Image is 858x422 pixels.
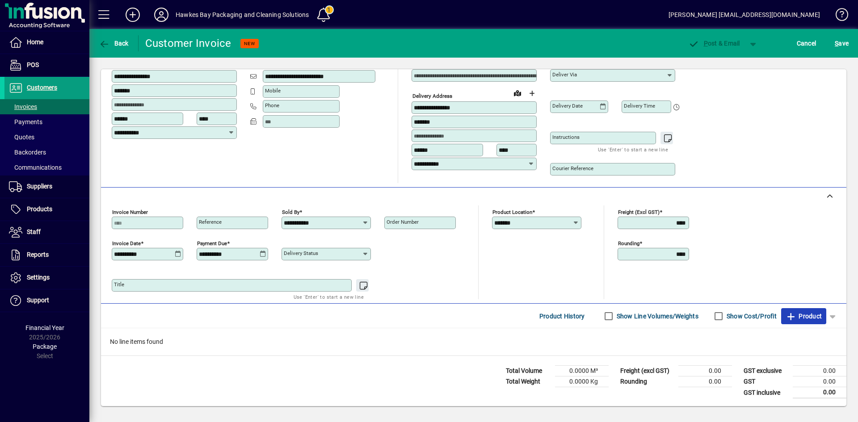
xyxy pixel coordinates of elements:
[829,2,847,31] a: Knowledge Base
[598,144,668,155] mat-hint: Use 'Enter' to start a new line
[552,103,583,109] mat-label: Delivery date
[618,209,660,215] mat-label: Freight (excl GST)
[4,221,89,243] a: Staff
[616,366,678,376] td: Freight (excl GST)
[510,86,525,100] a: View on map
[4,267,89,289] a: Settings
[176,8,309,22] div: Hawkes Bay Packaging and Cleaning Solutions
[27,183,52,190] span: Suppliers
[265,88,281,94] mat-label: Mobile
[112,209,148,215] mat-label: Invoice number
[555,376,609,387] td: 0.0000 Kg
[833,35,851,51] button: Save
[555,366,609,376] td: 0.0000 M³
[118,7,147,23] button: Add
[27,297,49,304] span: Support
[4,175,89,198] a: Suppliers
[4,160,89,175] a: Communications
[114,281,124,288] mat-label: Title
[678,366,732,376] td: 0.00
[704,40,708,47] span: P
[294,292,364,302] mat-hint: Use 'Enter' to start a new line
[781,308,826,324] button: Product
[616,376,678,387] td: Rounding
[725,312,777,321] label: Show Cost/Profit
[25,324,64,331] span: Financial Year
[225,55,239,69] button: Copy to Delivery address
[101,328,846,355] div: No line items found
[739,387,793,398] td: GST inclusive
[492,209,532,215] mat-label: Product location
[284,250,318,256] mat-label: Delivery status
[618,240,639,247] mat-label: Rounding
[244,41,255,46] span: NEW
[688,40,740,47] span: ost & Email
[33,343,57,350] span: Package
[27,251,49,258] span: Reports
[4,198,89,221] a: Products
[835,36,849,50] span: ave
[552,71,577,78] mat-label: Deliver via
[552,134,580,140] mat-label: Instructions
[99,40,129,47] span: Back
[4,289,89,312] a: Support
[9,103,37,110] span: Invoices
[112,240,141,247] mat-label: Invoice date
[197,240,227,247] mat-label: Payment due
[793,376,846,387] td: 0.00
[9,164,62,171] span: Communications
[147,7,176,23] button: Profile
[282,209,299,215] mat-label: Sold by
[27,84,57,91] span: Customers
[4,54,89,76] a: POS
[4,99,89,114] a: Invoices
[793,387,846,398] td: 0.00
[795,35,819,51] button: Cancel
[786,309,822,323] span: Product
[145,36,231,50] div: Customer Invoice
[27,274,50,281] span: Settings
[9,149,46,156] span: Backorders
[678,376,732,387] td: 0.00
[4,244,89,266] a: Reports
[199,219,222,225] mat-label: Reference
[536,308,589,324] button: Product History
[9,118,42,125] span: Payments
[4,114,89,130] a: Payments
[684,35,744,51] button: Post & Email
[4,145,89,160] a: Backorders
[387,219,419,225] mat-label: Order number
[739,366,793,376] td: GST exclusive
[525,86,539,100] button: Choose address
[265,102,279,109] mat-label: Phone
[27,38,43,46] span: Home
[539,309,585,323] span: Product History
[4,130,89,145] a: Quotes
[624,103,655,109] mat-label: Delivery time
[27,228,41,235] span: Staff
[97,35,131,51] button: Back
[27,205,52,213] span: Products
[615,312,698,321] label: Show Line Volumes/Weights
[739,376,793,387] td: GST
[669,8,820,22] div: [PERSON_NAME] [EMAIL_ADDRESS][DOMAIN_NAME]
[9,134,34,141] span: Quotes
[4,31,89,54] a: Home
[501,366,555,376] td: Total Volume
[27,61,39,68] span: POS
[793,366,846,376] td: 0.00
[797,36,816,50] span: Cancel
[552,165,593,171] mat-label: Courier Reference
[89,35,139,51] app-page-header-button: Back
[835,40,838,47] span: S
[501,376,555,387] td: Total Weight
